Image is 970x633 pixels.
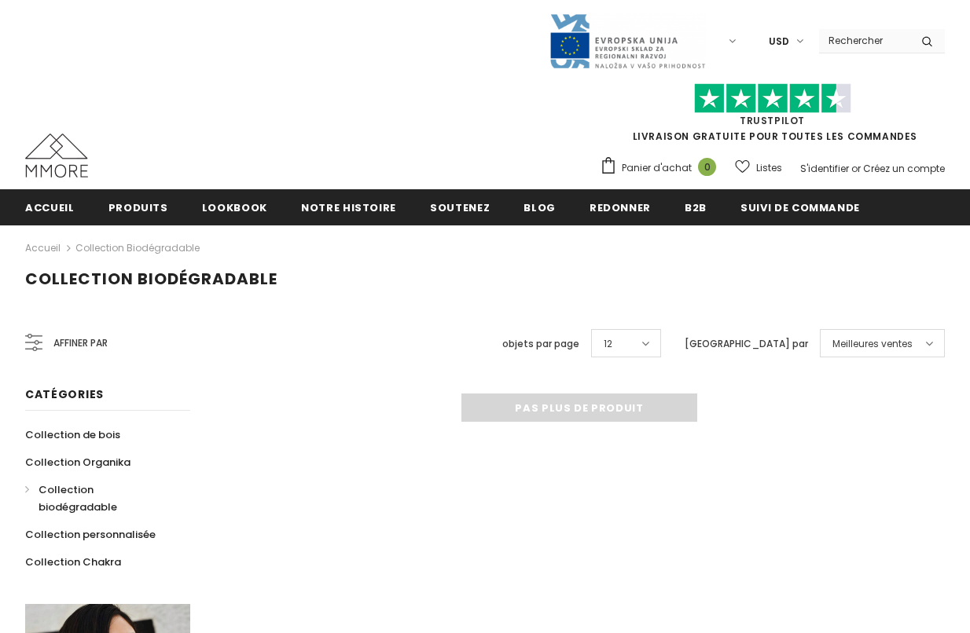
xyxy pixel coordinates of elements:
[740,114,805,127] a: TrustPilot
[800,162,849,175] a: S'identifier
[25,421,120,448] a: Collection de bois
[832,336,913,352] span: Meilleures ventes
[502,336,579,352] label: objets par page
[524,200,556,215] span: Blog
[685,336,808,352] label: [GEOGRAPHIC_DATA] par
[25,239,61,258] a: Accueil
[25,527,156,542] span: Collection personnalisée
[769,34,789,49] span: USD
[39,482,117,514] span: Collection biodégradable
[740,200,860,215] span: Suivi de commande
[549,34,706,47] a: Javni Razpis
[25,476,173,521] a: Collection biodégradable
[685,200,707,215] span: B2B
[108,189,168,225] a: Produits
[430,200,490,215] span: soutenez
[202,200,267,215] span: Lookbook
[622,160,692,176] span: Panier d'achat
[75,241,200,254] a: Collection biodégradable
[590,200,651,215] span: Redonner
[25,134,88,177] img: Cas MMORE
[590,189,651,225] a: Redonner
[301,200,396,215] span: Notre histoire
[819,29,909,52] input: Search Site
[851,162,861,175] span: or
[698,158,716,176] span: 0
[202,189,267,225] a: Lookbook
[108,200,168,215] span: Produits
[301,189,396,225] a: Notre histoire
[863,162,945,175] a: Créez un compte
[25,455,130,470] span: Collection Organika
[549,13,706,70] img: Javni Razpis
[735,154,782,181] a: Listes
[524,189,556,225] a: Blog
[25,189,75,225] a: Accueil
[756,160,782,176] span: Listes
[25,200,75,215] span: Accueil
[430,189,490,225] a: soutenez
[25,386,104,402] span: Catégories
[25,554,121,569] span: Collection Chakra
[53,335,108,352] span: Affiner par
[600,156,724,180] a: Panier d'achat 0
[604,336,612,352] span: 12
[600,90,945,143] span: LIVRAISON GRATUITE POUR TOUTES LES COMMANDES
[740,189,860,225] a: Suivi de commande
[25,548,121,576] a: Collection Chakra
[694,83,851,114] img: Faites confiance aux étoiles pilotes
[25,268,277,290] span: Collection biodégradable
[25,427,120,442] span: Collection de bois
[685,189,707,225] a: B2B
[25,521,156,548] a: Collection personnalisée
[25,448,130,476] a: Collection Organika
